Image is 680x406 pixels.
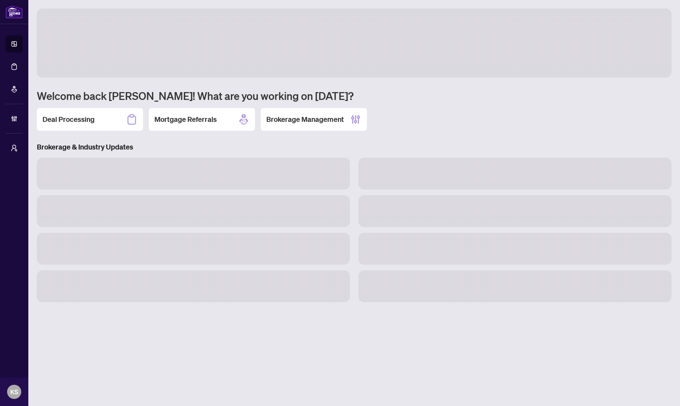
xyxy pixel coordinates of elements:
[10,387,18,397] span: KS
[6,5,23,18] img: logo
[37,142,671,152] h3: Brokerage & Industry Updates
[154,114,217,124] h2: Mortgage Referrals
[266,114,344,124] h2: Brokerage Management
[42,114,95,124] h2: Deal Processing
[37,89,671,102] h1: Welcome back [PERSON_NAME]! What are you working on [DATE]?
[11,145,18,152] span: user-switch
